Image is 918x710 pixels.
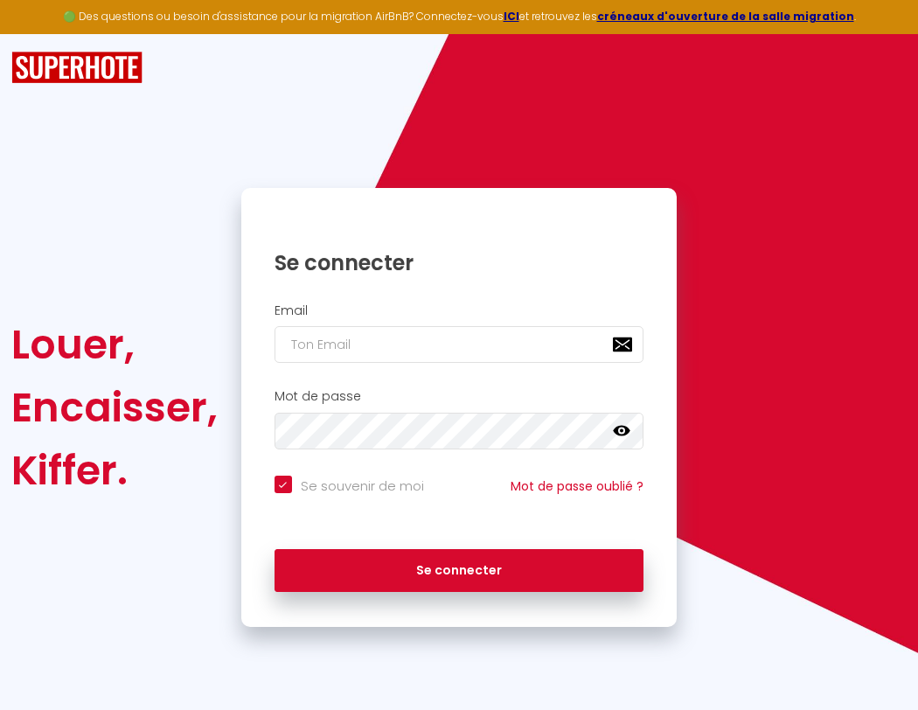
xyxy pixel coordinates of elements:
[275,249,644,276] h1: Se connecter
[11,52,143,84] img: SuperHote logo
[511,477,643,495] a: Mot de passe oublié ?
[11,376,218,439] div: Encaisser,
[11,439,218,502] div: Kiffer.
[275,326,644,363] input: Ton Email
[597,9,854,24] a: créneaux d'ouverture de la salle migration
[275,389,644,404] h2: Mot de passe
[504,9,519,24] a: ICI
[11,313,218,376] div: Louer,
[275,303,644,318] h2: Email
[275,549,644,593] button: Se connecter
